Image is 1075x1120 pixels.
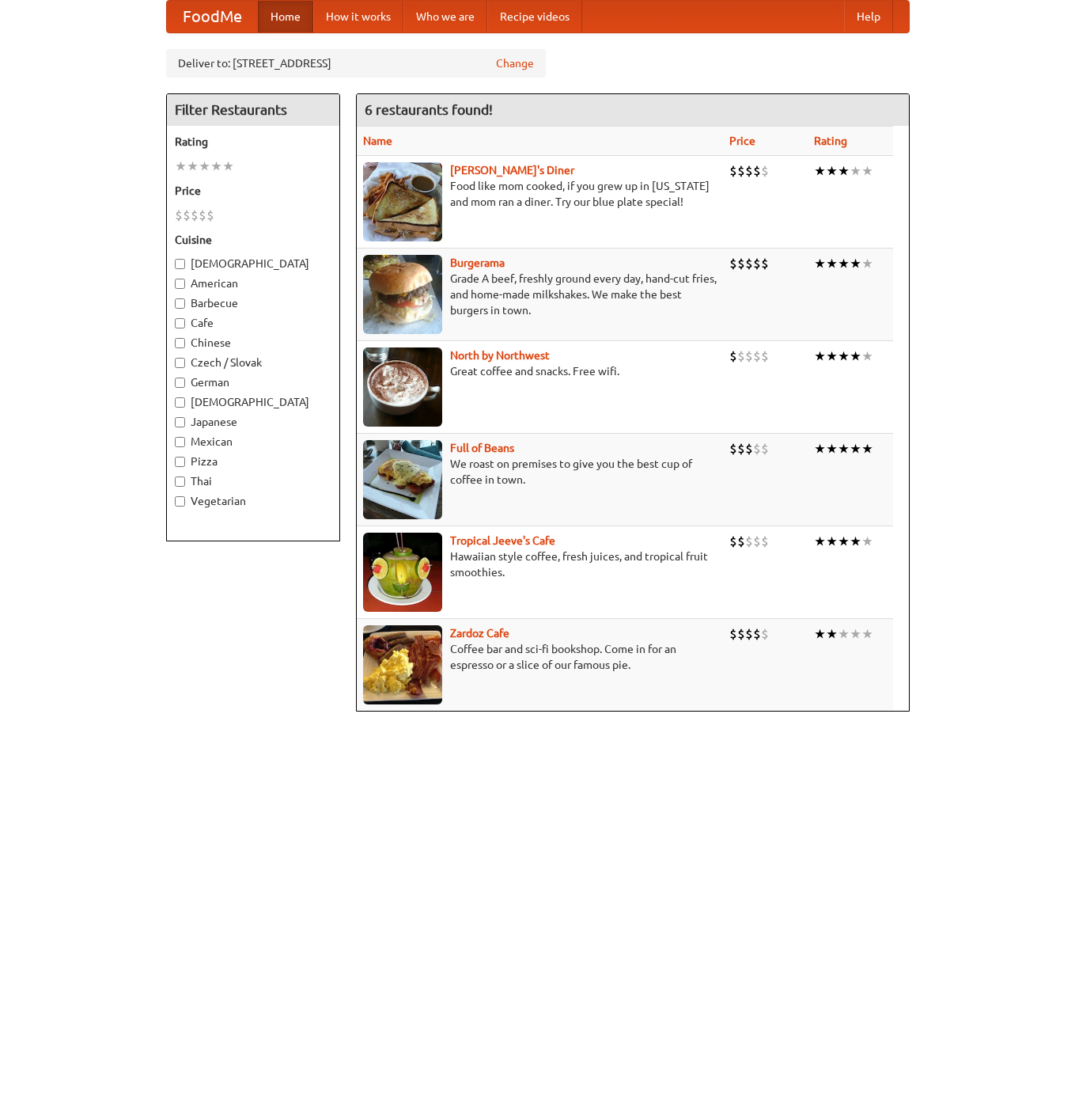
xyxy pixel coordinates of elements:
[850,625,861,643] li: ★
[761,162,769,180] li: $
[175,417,185,427] input: Japanese
[753,347,761,365] li: $
[838,255,850,272] li: ★
[175,259,185,269] input: [DEMOGRAPHIC_DATA]
[175,397,185,408] input: [DEMOGRAPHIC_DATA]
[826,440,838,457] li: ★
[363,135,392,147] a: Name
[313,1,403,32] a: How it works
[363,271,717,318] p: Grade A beef, freshly ground every day, hand-cut fries, and home-made milkshakes. We make the bes...
[175,355,331,370] label: Czech / Slovak
[850,440,861,457] li: ★
[753,162,761,180] li: $
[365,102,493,117] ng-pluralize: 6 restaurants found!
[175,134,331,150] h5: Rating
[363,347,442,427] img: north.jpg
[861,533,873,550] li: ★
[861,162,873,180] li: ★
[363,363,717,379] p: Great coffee and snacks. Free wifi.
[838,347,850,365] li: ★
[838,533,850,550] li: ★
[745,347,753,365] li: $
[175,493,331,509] label: Vegetarian
[861,347,873,365] li: ★
[850,255,861,272] li: ★
[737,440,745,457] li: $
[191,207,199,224] li: $
[729,135,755,147] a: Price
[403,1,487,32] a: Who we are
[761,347,769,365] li: $
[450,349,550,362] a: North by Northwest
[850,533,861,550] li: ★
[737,347,745,365] li: $
[187,158,199,175] li: ★
[175,454,331,469] label: Pizza
[844,1,893,32] a: Help
[175,232,331,248] h5: Cuisine
[745,533,753,550] li: $
[175,338,185,348] input: Chinese
[258,1,313,32] a: Home
[814,347,826,365] li: ★
[729,347,737,365] li: $
[363,641,717,673] p: Coffee bar and sci-fi bookshop. Come in for an espresso or a slice of our famous pie.
[753,625,761,643] li: $
[175,414,331,430] label: Japanese
[210,158,222,175] li: ★
[450,627,509,640] a: Zardoz Cafe
[175,298,185,309] input: Barbecue
[175,496,185,507] input: Vegetarian
[167,94,339,126] h4: Filter Restaurants
[814,440,826,457] li: ★
[838,162,850,180] li: ★
[761,440,769,457] li: $
[850,162,861,180] li: ★
[838,440,850,457] li: ★
[729,625,737,643] li: $
[175,275,331,291] label: American
[826,255,838,272] li: ★
[761,533,769,550] li: $
[496,55,534,71] a: Change
[450,164,574,177] b: [PERSON_NAME]'s Diner
[861,625,873,643] li: ★
[761,625,769,643] li: $
[826,625,838,643] li: ★
[175,295,331,311] label: Barbecue
[175,476,185,487] input: Thai
[175,374,331,390] label: German
[450,442,514,454] b: Full of Beans
[814,162,826,180] li: ★
[166,49,546,78] div: Deliver to: [STREET_ADDRESS]
[753,533,761,550] li: $
[487,1,582,32] a: Recipe videos
[729,533,737,550] li: $
[199,207,206,224] li: $
[450,256,505,269] a: Burgerama
[183,207,191,224] li: $
[745,440,753,457] li: $
[745,625,753,643] li: $
[175,457,185,467] input: Pizza
[363,162,442,241] img: sallys.jpg
[729,162,737,180] li: $
[175,358,185,368] input: Czech / Slovak
[363,440,442,519] img: beans.jpg
[761,255,769,272] li: $
[222,158,234,175] li: ★
[861,255,873,272] li: ★
[745,255,753,272] li: $
[861,440,873,457] li: ★
[737,162,745,180] li: $
[737,625,745,643] li: $
[363,533,442,612] img: jeeves.jpg
[199,158,210,175] li: ★
[175,335,331,351] label: Chinese
[363,549,717,580] p: Hawaiian style coffee, fresh juices, and tropical fruit smoothies.
[206,207,214,224] li: $
[363,456,717,488] p: We roast on premises to give you the best cup of coffee in town.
